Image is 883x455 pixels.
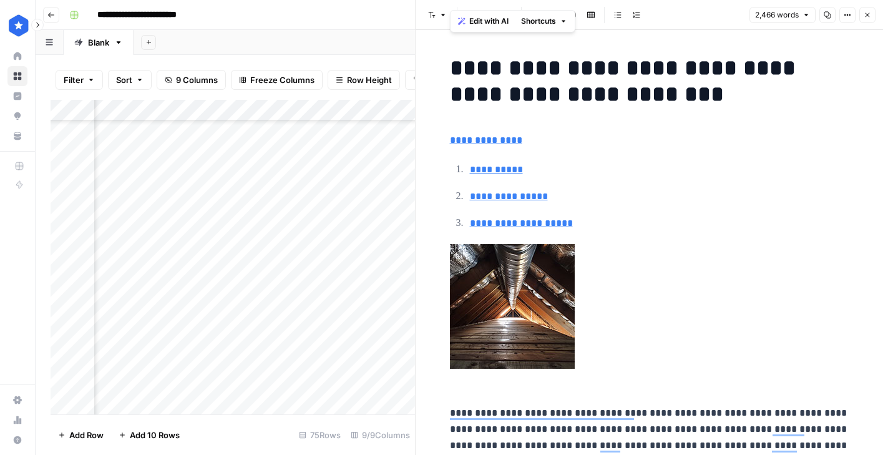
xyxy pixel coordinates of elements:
[469,16,509,27] span: Edit with AI
[64,74,84,86] span: Filter
[516,13,572,29] button: Shortcuts
[347,74,392,86] span: Row Height
[116,74,132,86] span: Sort
[157,70,226,90] button: 9 Columns
[231,70,323,90] button: Freeze Columns
[7,14,30,37] img: ConsumerAffairs Logo
[7,66,27,86] a: Browse
[7,126,27,146] a: Your Data
[176,74,218,86] span: 9 Columns
[56,70,103,90] button: Filter
[250,74,315,86] span: Freeze Columns
[7,46,27,66] a: Home
[7,430,27,450] button: Help + Support
[130,429,180,441] span: Add 10 Rows
[755,9,799,21] span: 2,466 words
[111,425,187,445] button: Add 10 Rows
[7,410,27,430] a: Usage
[294,425,346,445] div: 75 Rows
[521,16,556,27] span: Shortcuts
[64,30,134,55] a: Blank
[7,390,27,410] a: Settings
[108,70,152,90] button: Sort
[7,106,27,126] a: Opportunities
[7,10,27,41] button: Workspace: ConsumerAffairs
[51,425,111,445] button: Add Row
[328,70,400,90] button: Row Height
[749,7,816,23] button: 2,466 words
[69,429,104,441] span: Add Row
[453,13,514,29] button: Edit with AI
[346,425,415,445] div: 9/9 Columns
[7,86,27,106] a: Insights
[88,36,109,49] div: Blank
